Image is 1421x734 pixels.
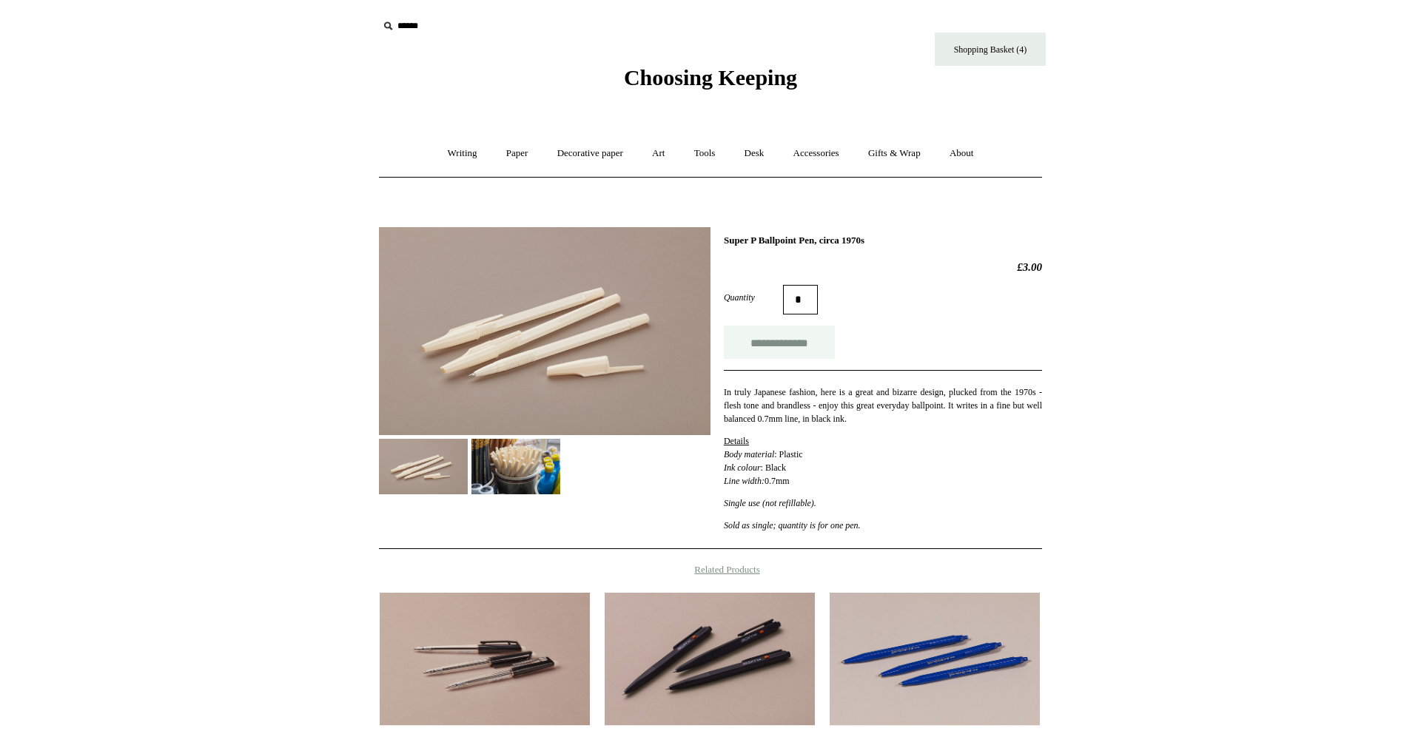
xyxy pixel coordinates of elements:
[544,134,636,173] a: Decorative paper
[471,439,560,494] img: Super P Ballpoint Pen, circa 1970s
[724,235,1042,246] h1: Super P Ballpoint Pen, circa 1970s
[724,520,861,531] em: Sold as single; quantity is for one pen.
[605,593,815,726] a: Japanese 1979 Mitsubishi Boxy Ballpoint Pen Japanese 1979 Mitsubishi Boxy Ballpoint Pen
[724,385,1042,425] p: In truly Japanese fashion, here is a great and bizarre design, plucked from the 1970s - flesh ton...
[724,436,749,446] span: Details
[724,449,774,459] em: Body material
[624,77,797,87] a: Choosing Keeping
[724,291,783,304] label: Quantity
[379,227,710,435] img: Super P Ballpoint Pen, circa 1970s
[830,593,1040,726] img: Caran d'Ache 825 1.4mm Ballpoint Pen
[780,134,853,173] a: Accessories
[624,65,797,90] span: Choosing Keeping
[340,564,1081,576] h4: Related Products
[731,134,778,173] a: Desk
[639,134,678,173] a: Art
[936,134,987,173] a: About
[724,476,765,486] em: Line width:
[681,134,729,173] a: Tools
[724,260,1042,274] h2: £3.00
[724,498,816,508] em: Single use (not refillable).
[434,134,491,173] a: Writing
[379,439,468,494] img: Super P Ballpoint Pen, circa 1970s
[830,593,1040,726] a: Caran d'Ache 825 1.4mm Ballpoint Pen Caran d'Ache 825 1.4mm Ballpoint Pen
[855,134,934,173] a: Gifts & Wrap
[724,462,761,473] em: Ink colour
[493,134,542,173] a: Paper
[380,593,590,726] img: Japanese 1965 Mitsubishi No. 550 Ballpoint Pen
[605,593,815,726] img: Japanese 1979 Mitsubishi Boxy Ballpoint Pen
[380,593,590,726] a: Japanese 1965 Mitsubishi No. 550 Ballpoint Pen Japanese 1965 Mitsubishi No. 550 Ballpoint Pen
[724,434,1042,488] p: : Plastic : Black 0.7mm
[935,33,1046,66] a: Shopping Basket (4)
